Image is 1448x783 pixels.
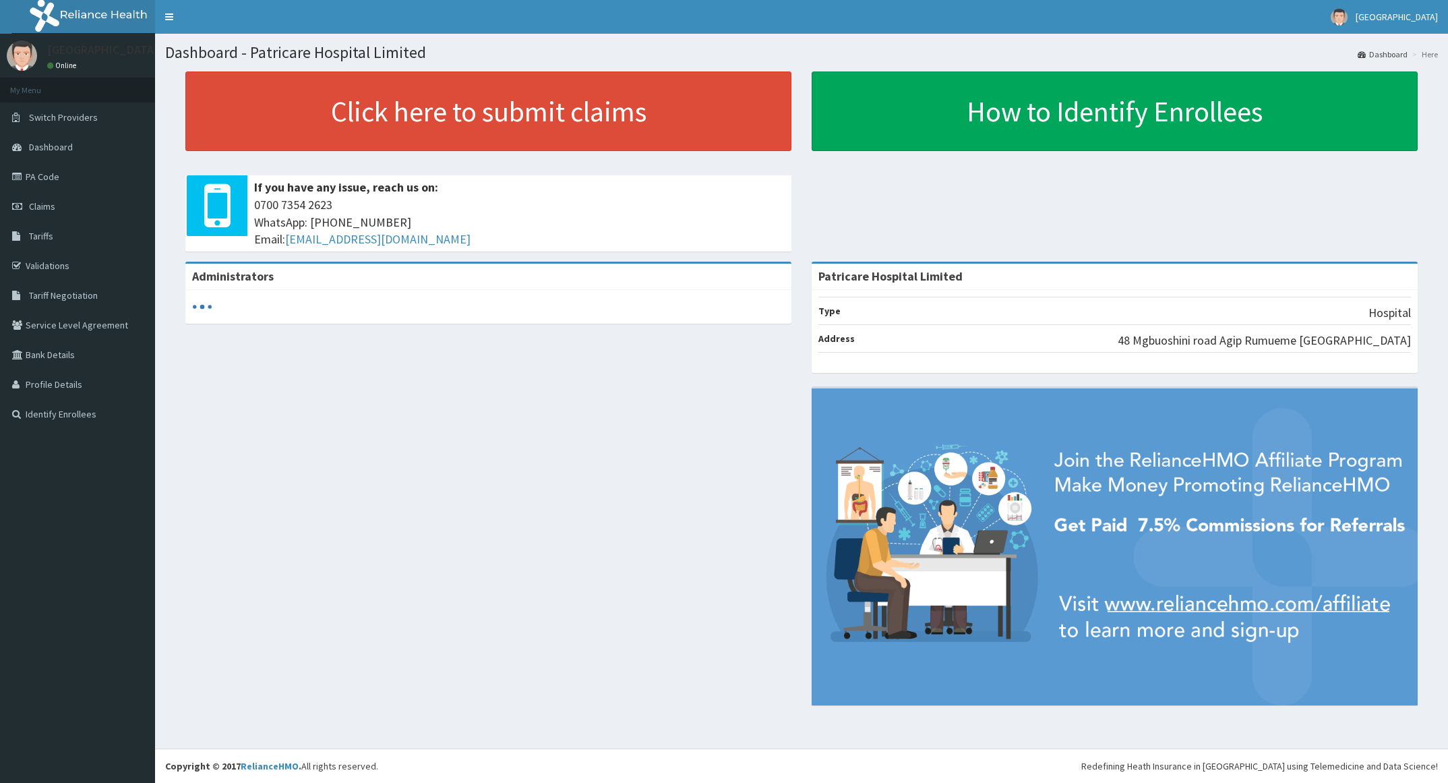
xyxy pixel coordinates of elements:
[1356,11,1438,23] span: [GEOGRAPHIC_DATA]
[7,40,37,71] img: User Image
[818,332,855,345] b: Address
[1409,49,1438,60] li: Here
[1118,332,1411,349] p: 48 Mgbuoshini road Agip Rumueme [GEOGRAPHIC_DATA]
[1331,9,1348,26] img: User Image
[165,44,1438,61] h1: Dashboard - Patricare Hospital Limited
[285,231,471,247] a: [EMAIL_ADDRESS][DOMAIN_NAME]
[155,749,1448,783] footer: All rights reserved.
[1081,759,1438,773] div: Redefining Heath Insurance in [GEOGRAPHIC_DATA] using Telemedicine and Data Science!
[241,760,299,772] a: RelianceHMO
[818,268,963,284] strong: Patricare Hospital Limited
[29,141,73,153] span: Dashboard
[29,200,55,212] span: Claims
[192,297,212,317] svg: audio-loading
[1368,304,1411,322] p: Hospital
[29,230,53,242] span: Tariffs
[185,71,791,151] a: Click here to submit claims
[254,179,438,195] b: If you have any issue, reach us on:
[254,196,785,248] span: 0700 7354 2623 WhatsApp: [PHONE_NUMBER] Email:
[812,71,1418,151] a: How to Identify Enrollees
[818,305,841,317] b: Type
[47,44,158,56] p: [GEOGRAPHIC_DATA]
[192,268,274,284] b: Administrators
[812,388,1418,705] img: provider-team-banner.png
[29,289,98,301] span: Tariff Negotiation
[1358,49,1408,60] a: Dashboard
[29,111,98,123] span: Switch Providers
[47,61,80,70] a: Online
[165,760,301,772] strong: Copyright © 2017 .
